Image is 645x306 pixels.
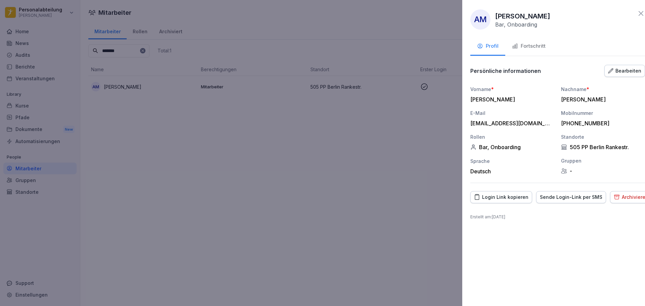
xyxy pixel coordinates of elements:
[470,168,554,175] div: Deutsch
[561,168,645,174] div: -
[470,38,505,56] button: Profil
[561,86,645,93] div: Nachname
[470,144,554,150] div: Bar, Onboarding
[561,157,645,164] div: Gruppen
[470,86,554,93] div: Vorname
[495,11,550,21] p: [PERSON_NAME]
[470,133,554,140] div: Rollen
[540,193,602,201] div: Sende Login-Link per SMS
[561,120,642,127] div: [PHONE_NUMBER]
[470,9,490,30] div: AM
[608,67,641,75] div: Bearbeiten
[561,144,645,150] div: 505 PP Berlin Rankestr.
[561,133,645,140] div: Standorte
[536,191,606,203] button: Sende Login-Link per SMS
[470,110,554,117] div: E-Mail
[561,110,645,117] div: Mobilnummer
[604,65,645,77] button: Bearbeiten
[512,42,546,50] div: Fortschritt
[470,120,551,127] div: [EMAIL_ADDRESS][DOMAIN_NAME]
[474,193,528,201] div: Login Link kopieren
[470,191,532,203] button: Login Link kopieren
[495,21,537,28] p: Bar, Onboarding
[470,158,554,165] div: Sprache
[561,96,642,103] div: [PERSON_NAME]
[470,96,551,103] div: [PERSON_NAME]
[477,42,499,50] div: Profil
[470,68,541,74] p: Persönliche informationen
[505,38,552,56] button: Fortschritt
[470,214,645,220] p: Erstellt am : [DATE]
